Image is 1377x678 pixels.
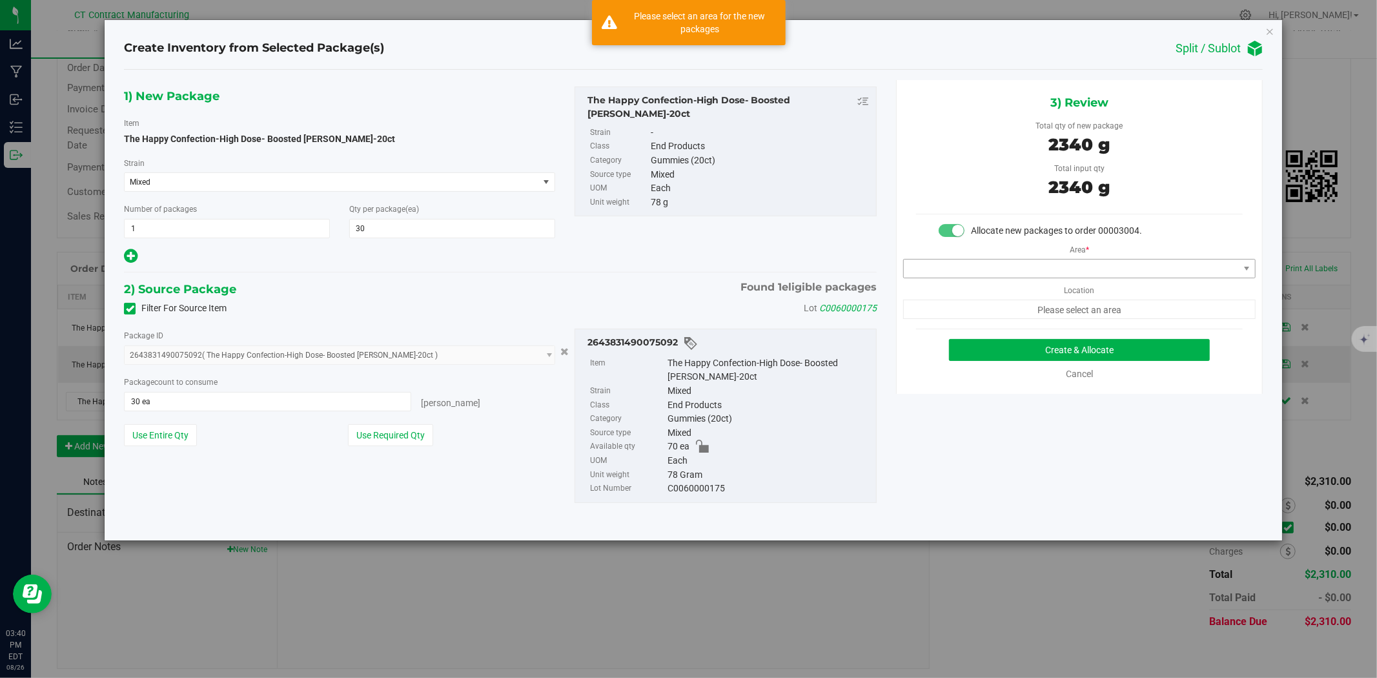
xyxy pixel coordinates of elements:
div: Each [651,181,870,196]
input: 1 [125,220,329,238]
span: select [538,173,555,191]
span: 2340 g [1048,134,1110,155]
span: Qty per package [349,205,419,214]
label: Area [1070,238,1089,256]
span: Package ID [124,331,163,340]
label: Unit weight [590,468,665,482]
label: Filter For Source Item [124,302,227,315]
label: Source type [590,168,648,182]
label: Location [1064,278,1094,296]
div: End Products [668,398,870,413]
label: UOM [590,454,665,468]
span: 70 ea [668,440,689,454]
span: Package to consume [124,378,218,387]
input: 30 ea [125,393,411,411]
div: Mixed [668,426,870,440]
button: Cancel button [556,342,573,361]
div: 2643831490075092 [587,336,870,351]
h4: Create Inventory from Selected Package(s) [124,40,384,57]
span: 1) New Package [124,87,219,106]
label: Available qty [590,440,665,454]
span: 3) Review [1050,93,1108,112]
div: - [651,126,870,140]
label: Lot Number [590,482,665,496]
label: Strain [590,384,665,398]
span: Add new output [124,253,138,263]
span: 2340 g [1048,177,1110,198]
span: 1 [778,281,782,293]
div: The Happy Confection-High Dose- Boosted [PERSON_NAME]-20ct [668,356,870,384]
span: (ea) [405,205,419,214]
label: Unit weight [590,196,648,210]
div: Please select an area for the new packages [624,10,776,36]
div: Gummies (20ct) [651,154,870,168]
label: Source type [590,426,665,440]
span: [PERSON_NAME] [421,398,480,408]
label: Category [590,412,665,426]
label: UOM [590,181,648,196]
span: Number of packages [124,205,197,214]
div: Mixed [651,168,870,182]
iframe: Resource center [13,575,52,613]
div: End Products [651,139,870,154]
span: count [154,378,174,387]
button: Create & Allocate [949,339,1210,361]
span: 2) Source Package [124,280,236,299]
button: Use Entire Qty [124,424,197,446]
span: Total input qty [1054,164,1105,173]
a: Cancel [1066,369,1093,379]
div: C0060000175 [668,482,870,496]
span: The Happy Confection-High Dose- Boosted [PERSON_NAME]-20ct [124,134,395,144]
span: Found eligible packages [740,280,877,295]
h4: Split / Sublot [1176,42,1241,55]
label: Class [590,139,648,154]
div: 78 Gram [668,468,870,482]
span: C0060000175 [819,303,877,313]
label: Category [590,154,648,168]
div: Mixed [668,384,870,398]
div: Gummies (20ct) [668,412,870,426]
label: Class [590,398,665,413]
span: Allocate new packages to order 00003004. [971,225,1142,236]
input: 30 [350,220,555,238]
span: Please select an area [903,300,1256,319]
div: Each [668,454,870,468]
label: Strain [590,126,648,140]
span: Total qty of new package [1035,121,1123,130]
div: 78 g [651,196,870,210]
span: Mixed [130,178,517,187]
label: Item [590,356,665,384]
button: Use Required Qty [348,424,433,446]
div: The Happy Confection-High Dose- Boosted Berry-20ct [587,94,870,121]
label: Item [124,118,139,129]
label: Strain [124,158,145,169]
span: Lot [804,303,817,313]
